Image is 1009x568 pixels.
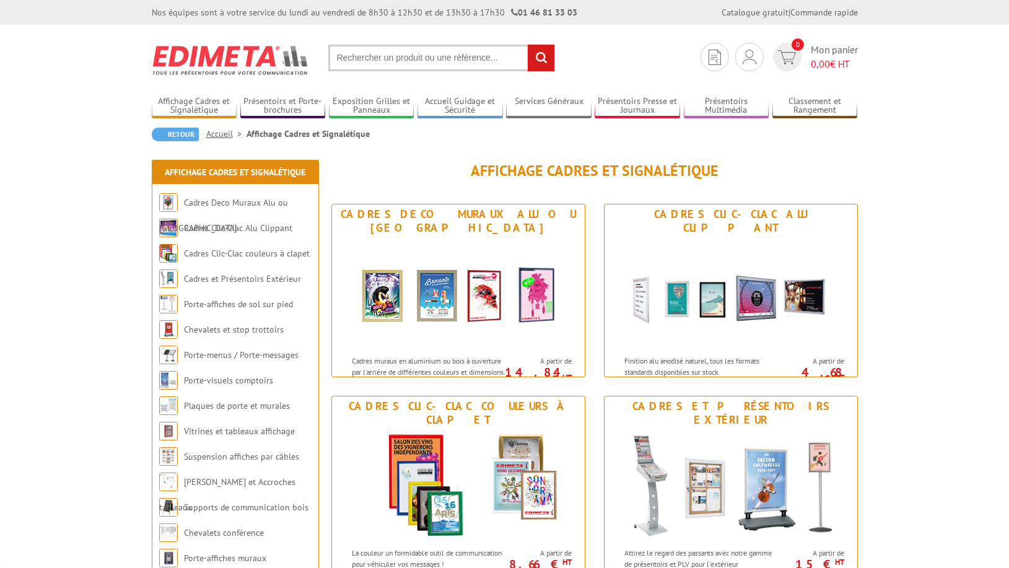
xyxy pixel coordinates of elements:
sup: HT [835,372,844,383]
span: A partir de [781,548,844,558]
p: Finition alu anodisé naturel, tous les formats standards disponibles sur stock. [624,356,778,377]
img: Cadres Clic-Clac couleurs à clapet [344,430,573,541]
a: Supports de communication bois [184,502,308,513]
a: Accueil Guidage et Sécurité [417,96,503,116]
p: Cadres muraux en aluminium ou bois à ouverture par l'arrière de différentes couleurs et dimension... [352,356,505,398]
a: Porte-visuels comptoirs [184,375,273,386]
span: A partir de [509,548,572,558]
img: Cadres Clic-Clac couleurs à clapet [159,244,178,263]
a: Affichage Cadres et Signalétique [152,96,237,116]
img: Cadres et Présentoirs Extérieur [616,430,845,541]
img: Vitrines et tableaux affichage [159,422,178,440]
strong: 01 46 81 33 03 [511,7,577,18]
li: Affichage Cadres et Signalétique [247,128,370,140]
a: Commande rapide [790,7,858,18]
img: Suspension affiches par câbles [159,447,178,466]
img: Porte-menus / Porte-messages [159,346,178,364]
input: rechercher [528,45,554,71]
a: [PERSON_NAME] et Accroches tableaux [159,476,295,513]
input: Rechercher un produit ou une référence... [328,45,555,71]
div: Nos équipes sont à votre service du lundi au vendredi de 8h30 à 12h30 et de 13h30 à 17h30 [152,6,577,19]
img: Chevalets et stop trottoirs [159,320,178,339]
h1: Affichage Cadres et Signalétique [331,163,858,179]
div: Cadres Clic-Clac Alu Clippant [608,208,854,235]
p: 15 € [775,561,844,568]
sup: HT [562,372,572,383]
a: Retour [152,128,199,141]
a: Chevalets et stop trottoirs [184,324,284,335]
p: 8.66 € [502,561,572,568]
a: Cadres Deco Muraux Alu ou [GEOGRAPHIC_DATA] [159,197,288,234]
a: Cadres Clic-Clac Alu Clippant [184,222,292,234]
p: 4.68 € [775,369,844,383]
a: Présentoirs Presse et Journaux [595,96,680,116]
img: devis rapide [709,50,721,65]
img: Cadres Deco Muraux Alu ou Bois [159,193,178,212]
img: devis rapide [743,50,756,64]
img: Cadres et Présentoirs Extérieur [159,269,178,288]
span: A partir de [509,356,572,366]
span: 0 [792,38,804,51]
a: Exposition Grilles et Panneaux [329,96,414,116]
div: Cadres Clic-Clac couleurs à clapet [335,400,582,427]
p: 14.84 € [502,369,572,383]
img: Chevalets conférence [159,523,178,542]
a: Cadres et Présentoirs Extérieur [184,273,301,284]
img: Cimaises et Accroches tableaux [159,473,178,491]
img: Cadres Deco Muraux Alu ou Bois [344,238,573,349]
div: Cadres et Présentoirs Extérieur [608,400,854,427]
a: Chevalets conférence [184,527,264,538]
a: devis rapide 0 Mon panier 0,00€ HT [770,43,858,71]
a: Accueil [206,128,247,139]
sup: HT [835,557,844,567]
img: Cadres Clic-Clac Alu Clippant [616,238,845,349]
span: A partir de [781,356,844,366]
a: Cadres Clic-Clac couleurs à clapet [184,248,310,259]
div: | [722,6,858,19]
span: 0,00 [811,58,830,70]
a: Classement et Rangement [772,96,858,116]
a: Présentoirs Multimédia [684,96,769,116]
a: Porte-affiches de sol sur pied [184,299,293,310]
a: Présentoirs et Porte-brochures [240,96,326,116]
a: Suspension affiches par câbles [184,451,299,462]
div: Cadres Deco Muraux Alu ou [GEOGRAPHIC_DATA] [335,208,582,235]
a: Affichage Cadres et Signalétique [165,167,305,178]
img: Edimeta [152,37,310,83]
a: Porte-affiches muraux [184,553,266,564]
img: Plaques de porte et murales [159,396,178,415]
a: Porte-menus / Porte-messages [184,349,299,360]
img: Porte-visuels comptoirs [159,371,178,390]
a: Plaques de porte et murales [184,400,290,411]
a: Cadres Deco Muraux Alu ou [GEOGRAPHIC_DATA] Cadres Deco Muraux Alu ou Bois Cadres muraux en alumi... [331,204,585,377]
a: Catalogue gratuit [722,7,788,18]
span: Mon panier [811,43,858,71]
img: Porte-affiches de sol sur pied [159,295,178,313]
a: Vitrines et tableaux affichage [184,426,295,437]
sup: HT [562,557,572,567]
a: Cadres Clic-Clac Alu Clippant Cadres Clic-Clac Alu Clippant Finition alu anodisé naturel, tous le... [604,204,858,377]
a: Services Généraux [506,96,592,116]
img: devis rapide [778,50,796,64]
img: Porte-affiches muraux [159,549,178,567]
span: € HT [811,57,858,71]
